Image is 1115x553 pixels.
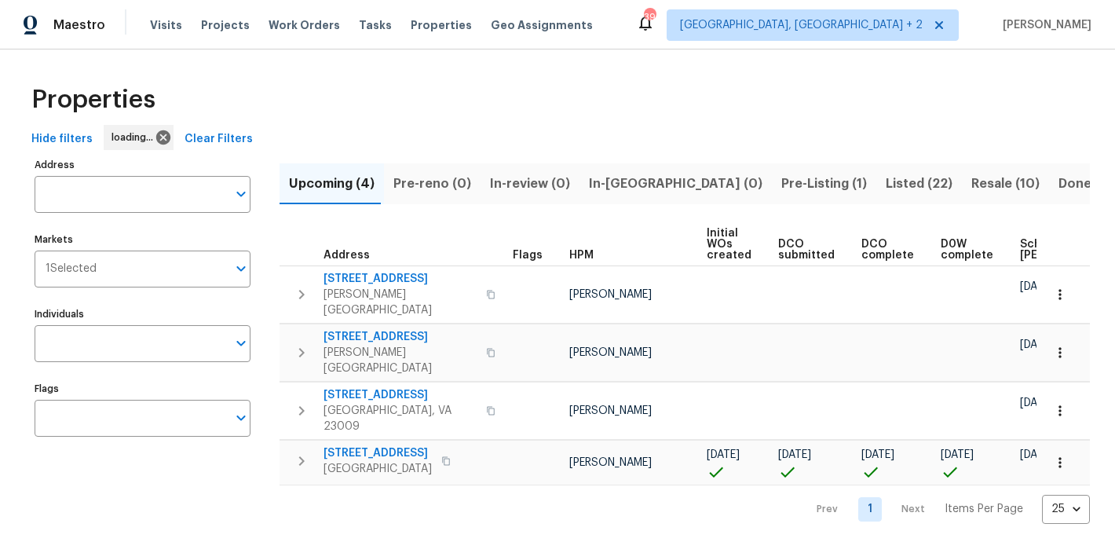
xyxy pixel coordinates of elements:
label: Markets [35,235,250,244]
span: Listed (22) [886,173,952,195]
button: Open [230,332,252,354]
div: 25 [1042,489,1090,529]
span: [DATE] [1020,449,1053,460]
p: Items Per Page [945,501,1023,517]
span: Projects [201,17,250,33]
span: Maestro [53,17,105,33]
span: [PERSON_NAME][GEOGRAPHIC_DATA] [324,345,477,376]
span: [STREET_ADDRESS] [324,445,432,461]
span: Flags [513,250,543,261]
span: D0W complete [941,239,993,261]
label: Flags [35,384,250,394]
span: Hide filters [31,130,93,149]
span: [DATE] [941,449,974,460]
span: HPM [569,250,594,261]
span: loading... [111,130,159,145]
span: Work Orders [269,17,340,33]
span: In-review (0) [490,173,570,195]
span: [DATE] [1020,339,1053,350]
span: [GEOGRAPHIC_DATA], [GEOGRAPHIC_DATA] + 2 [680,17,923,33]
div: 39 [644,9,655,25]
span: Resale (10) [971,173,1040,195]
span: In-[GEOGRAPHIC_DATA] (0) [589,173,762,195]
nav: Pagination Navigation [802,495,1090,524]
div: loading... [104,125,174,150]
span: [PERSON_NAME] [569,457,652,468]
span: [STREET_ADDRESS] [324,387,477,403]
span: Visits [150,17,182,33]
span: DCO complete [861,239,914,261]
span: Address [324,250,370,261]
span: [PERSON_NAME] [996,17,1091,33]
button: Open [230,183,252,205]
span: 1 Selected [46,262,97,276]
button: Open [230,407,252,429]
span: Upcoming (4) [289,173,375,195]
span: Properties [411,17,472,33]
span: Pre-Listing (1) [781,173,867,195]
span: [STREET_ADDRESS] [324,271,477,287]
span: Geo Assignments [491,17,593,33]
span: Properties [31,92,155,108]
label: Individuals [35,309,250,319]
span: [PERSON_NAME] [569,347,652,358]
span: Clear Filters [185,130,253,149]
a: Goto page 1 [858,497,882,522]
span: Scheduled [PERSON_NAME] [1020,239,1109,261]
span: Pre-reno (0) [393,173,471,195]
span: [PERSON_NAME] [569,289,652,300]
span: [GEOGRAPHIC_DATA], VA 23009 [324,403,477,434]
span: [STREET_ADDRESS] [324,329,477,345]
span: [GEOGRAPHIC_DATA] [324,461,432,477]
span: DCO submitted [778,239,835,261]
button: Clear Filters [178,125,259,154]
button: Hide filters [25,125,99,154]
span: [DATE] [1020,397,1053,408]
span: [DATE] [707,449,740,460]
label: Address [35,160,250,170]
span: Initial WOs created [707,228,751,261]
span: [DATE] [1020,281,1053,292]
span: [DATE] [778,449,811,460]
span: Tasks [359,20,392,31]
span: [PERSON_NAME] [569,405,652,416]
button: Open [230,258,252,280]
span: [PERSON_NAME][GEOGRAPHIC_DATA] [324,287,477,318]
span: [DATE] [861,449,894,460]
